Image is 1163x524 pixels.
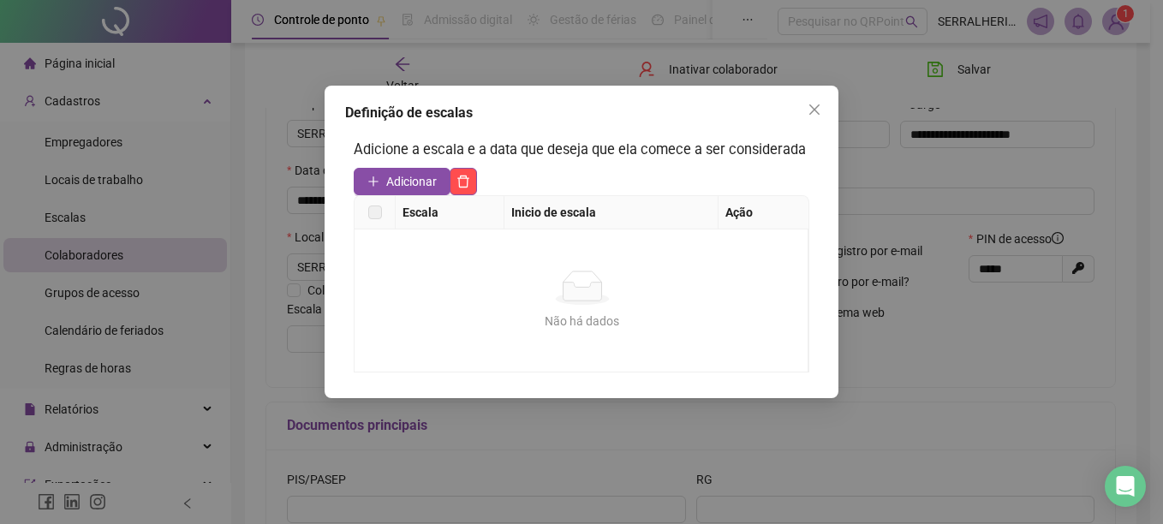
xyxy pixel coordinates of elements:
[354,139,809,161] h3: Adicione a escala e a data que deseja que ela comece a ser considerada
[1105,466,1146,507] div: Open Intercom Messenger
[719,196,809,229] th: Ação
[375,312,789,330] div: Não há dados
[504,196,719,229] th: Inicio de escala
[801,96,828,123] button: Close
[386,172,437,191] span: Adicionar
[367,176,379,188] span: plus
[354,168,450,195] button: Adicionar
[808,103,821,116] span: close
[456,175,470,188] span: delete
[345,103,818,123] div: Definição de escalas
[396,196,504,229] th: Escala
